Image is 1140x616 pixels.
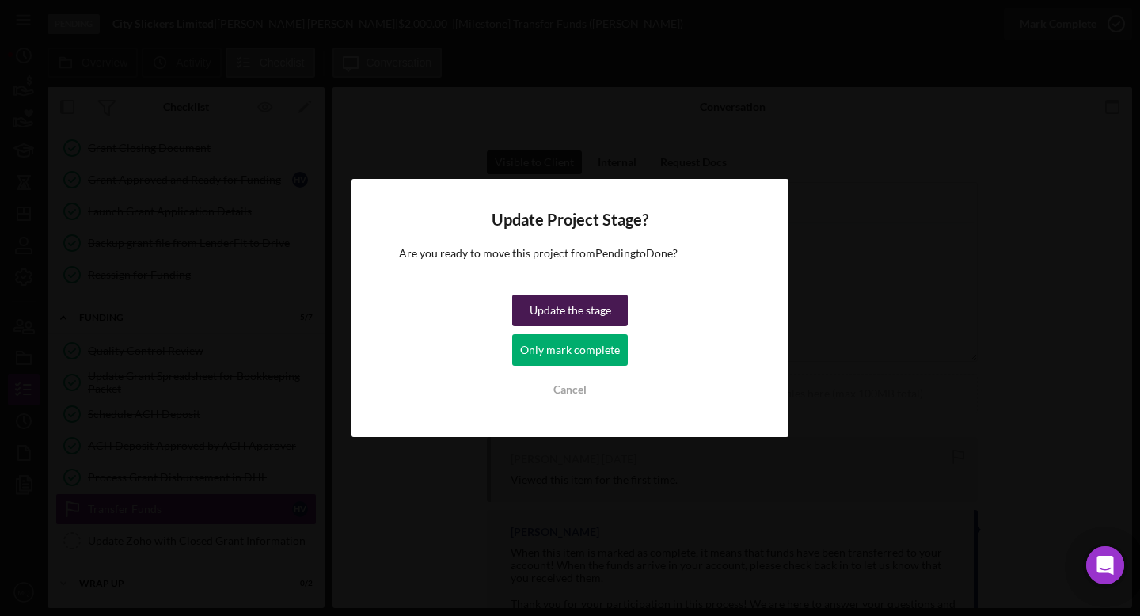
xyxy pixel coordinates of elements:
[399,245,741,262] p: Are you ready to move this project from Pending to Done ?
[399,211,741,229] h4: Update Project Stage?
[530,295,611,326] div: Update the stage
[1086,546,1124,584] div: Open Intercom Messenger
[512,334,628,366] button: Only mark complete
[512,295,628,326] button: Update the stage
[512,374,628,405] button: Cancel
[520,334,620,366] div: Only mark complete
[553,374,587,405] div: Cancel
